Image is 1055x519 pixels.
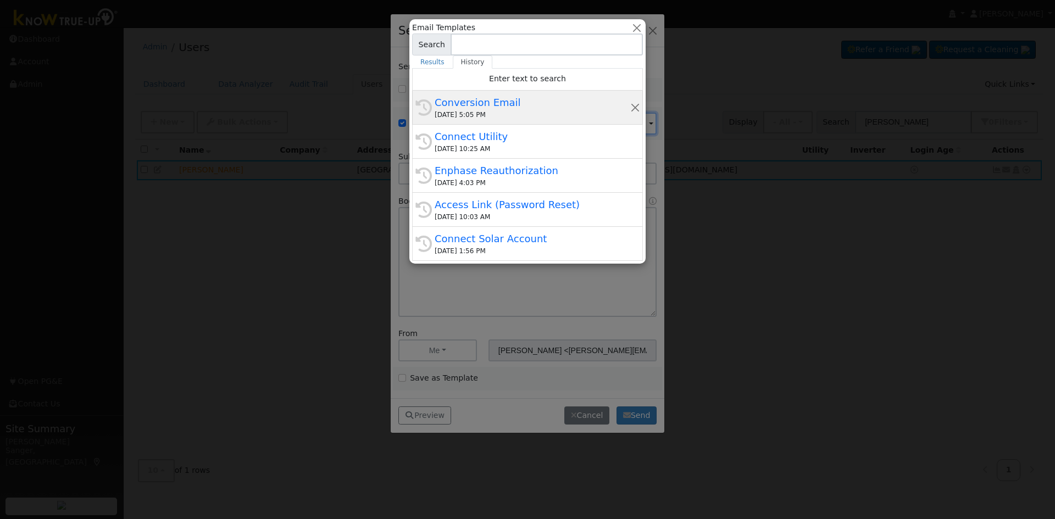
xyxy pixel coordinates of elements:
div: [DATE] 10:03 AM [435,212,630,222]
div: Conversion Email [435,95,630,110]
div: [DATE] 4:03 PM [435,178,630,188]
span: Search [412,34,451,55]
a: Results [412,55,453,69]
span: Enter text to search [489,74,566,83]
div: Connect Utility [435,129,630,144]
i: History [415,236,432,252]
div: [DATE] 5:05 PM [435,110,630,120]
button: Remove this history [630,102,641,113]
i: History [415,202,432,218]
div: Enphase Reauthorization [435,163,630,178]
i: History [415,133,432,150]
div: Access Link (Password Reset) [435,197,630,212]
i: History [415,168,432,184]
i: History [415,99,432,116]
div: [DATE] 10:25 AM [435,144,630,154]
div: [DATE] 1:56 PM [435,246,630,256]
span: Email Templates [412,22,475,34]
div: Connect Solar Account [435,231,630,246]
a: History [453,55,493,69]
